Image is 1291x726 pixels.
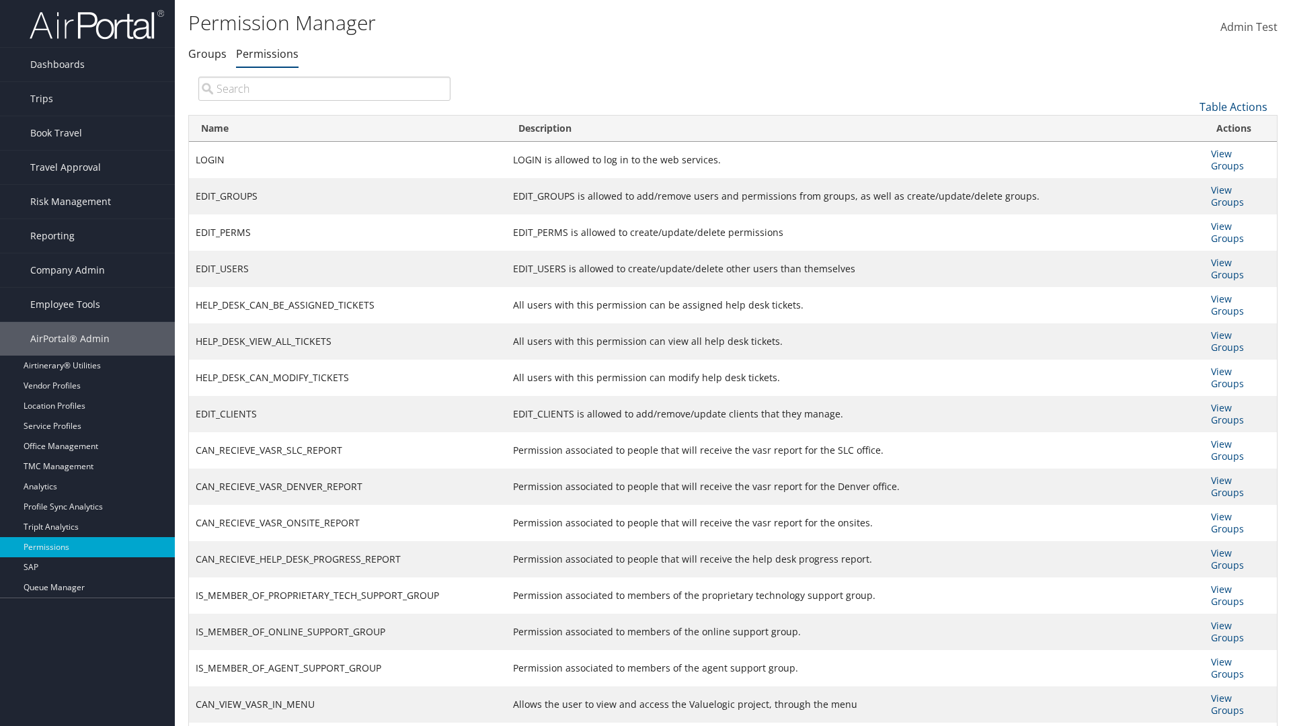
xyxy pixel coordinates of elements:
td: Permission associated to people that will receive the vasr report for the Denver office. [506,469,1204,505]
a: Table Actions [1200,99,1267,114]
td: HELP_DESK_CAN_MODIFY_TICKETS [189,360,506,396]
h1: Permission Manager [188,9,914,37]
td: EDIT_CLIENTS [189,396,506,432]
td: HELP_DESK_VIEW_ALL_TICKETS [189,323,506,360]
td: All users with this permission can be assigned help desk tickets. [506,287,1204,323]
a: Permissions [236,46,299,61]
td: IS_MEMBER_OF_AGENT_SUPPORT_GROUP [189,650,506,686]
td: Allows the user to view and access the Valuelogic project, through the menu [506,686,1204,723]
td: EDIT_USERS [189,251,506,287]
a: View Groups [1211,692,1244,717]
a: View Groups [1211,220,1244,245]
a: View Groups [1211,619,1244,644]
td: IS_MEMBER_OF_ONLINE_SUPPORT_GROUP [189,614,506,650]
span: Employee Tools [30,288,100,321]
img: airportal-logo.png [30,9,164,40]
span: Admin Test [1220,19,1278,34]
td: IS_MEMBER_OF_PROPRIETARY_TECH_SUPPORT_GROUP [189,577,506,614]
span: Travel Approval [30,151,101,184]
td: Permission associated to people that will receive the help desk progress report. [506,541,1204,577]
td: EDIT_USERS is allowed to create/update/delete other users than themselves [506,251,1204,287]
th: Actions [1204,116,1277,142]
a: View Groups [1211,292,1244,317]
a: Admin Test [1220,7,1278,48]
a: View Groups [1211,147,1244,172]
td: All users with this permission can modify help desk tickets. [506,360,1204,396]
a: View Groups [1211,547,1244,571]
td: Permission associated to members of the agent support group. [506,650,1204,686]
td: LOGIN is allowed to log in to the web services. [506,142,1204,178]
a: Groups [188,46,227,61]
a: View Groups [1211,329,1244,354]
td: Permission associated to members of the proprietary technology support group. [506,577,1204,614]
td: EDIT_GROUPS is allowed to add/remove users and permissions from groups, as well as create/update/... [506,178,1204,214]
td: EDIT_PERMS [189,214,506,251]
th: Description: activate to sort column ascending [506,116,1204,142]
span: Trips [30,82,53,116]
td: EDIT_GROUPS [189,178,506,214]
td: Permission associated to members of the online support group. [506,614,1204,650]
span: AirPortal® Admin [30,322,110,356]
a: View Groups [1211,256,1244,281]
input: Search [198,77,451,101]
a: View Groups [1211,184,1244,208]
span: Company Admin [30,253,105,287]
td: EDIT_CLIENTS is allowed to add/remove/update clients that they manage. [506,396,1204,432]
span: Dashboards [30,48,85,81]
td: EDIT_PERMS is allowed to create/update/delete permissions [506,214,1204,251]
a: View Groups [1211,510,1244,535]
td: Permission associated to people that will receive the vasr report for the onsites. [506,505,1204,541]
span: Book Travel [30,116,82,150]
a: View Groups [1211,583,1244,608]
a: View Groups [1211,438,1244,462]
a: View Groups [1211,474,1244,499]
td: CAN_RECIEVE_HELP_DESK_PROGRESS_REPORT [189,541,506,577]
td: CAN_RECIEVE_VASR_SLC_REPORT [189,432,506,469]
th: Name: activate to sort column ascending [189,116,506,142]
a: View Groups [1211,401,1244,426]
td: LOGIN [189,142,506,178]
td: HELP_DESK_CAN_BE_ASSIGNED_TICKETS [189,287,506,323]
a: View Groups [1211,365,1244,390]
a: View Groups [1211,655,1244,680]
span: Reporting [30,219,75,253]
td: CAN_VIEW_VASR_IN_MENU [189,686,506,723]
td: CAN_RECIEVE_VASR_ONSITE_REPORT [189,505,506,541]
td: All users with this permission can view all help desk tickets. [506,323,1204,360]
td: CAN_RECIEVE_VASR_DENVER_REPORT [189,469,506,505]
span: Risk Management [30,185,111,218]
td: Permission associated to people that will receive the vasr report for the SLC office. [506,432,1204,469]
